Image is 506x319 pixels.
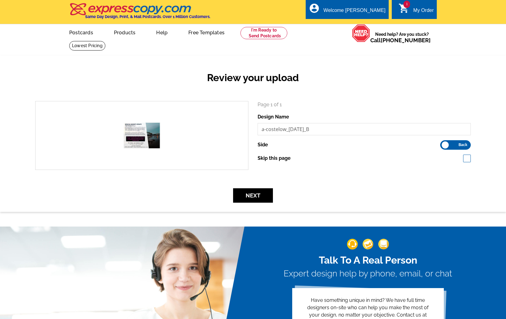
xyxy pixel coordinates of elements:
h4: Same Day Design, Print, & Mail Postcards. Over 1 Million Customers. [85,14,210,19]
p: Page 1 of 1 [258,101,471,108]
img: help [352,24,370,42]
div: Welcome [PERSON_NAME] [323,8,385,16]
a: Same Day Design, Print, & Mail Postcards. Over 1 Million Customers. [69,7,210,19]
a: [PHONE_NUMBER] [381,37,431,43]
label: Design Name [258,113,289,121]
div: My Order [413,8,434,16]
span: Need help? Are you stuck? [370,31,434,43]
button: Next [233,188,273,203]
img: support-img-2.png [363,239,373,250]
span: Back [459,143,467,146]
h3: Expert design help by phone, email, or chat [284,268,452,279]
label: Skip this page [258,155,291,162]
a: Postcards [59,25,103,39]
a: Products [104,25,145,39]
a: Help [146,25,177,39]
a: 1 shopping_cart My Order [398,7,434,14]
img: support-img-3_1.png [378,239,389,250]
h2: Review your upload [31,72,475,84]
span: 1 [403,1,410,8]
i: account_circle [309,3,320,14]
a: Free Templates [179,25,234,39]
h2: Talk To A Real Person [284,254,452,266]
input: File Name [258,123,471,135]
i: shopping_cart [398,3,410,14]
span: Call [370,37,431,43]
img: support-img-1.png [347,239,358,250]
label: Side [258,141,268,148]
